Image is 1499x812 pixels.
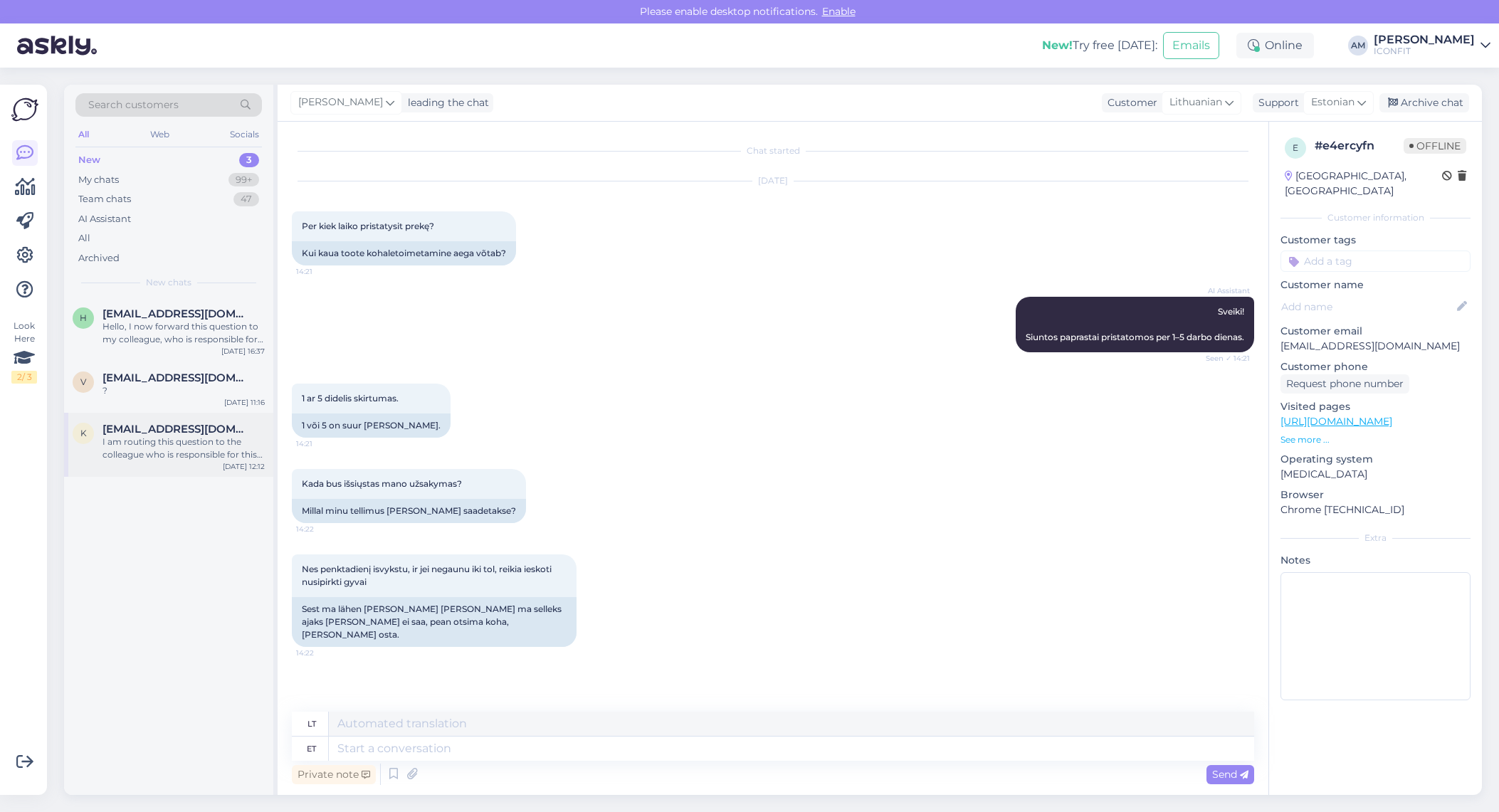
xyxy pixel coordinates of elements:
div: AM [1348,36,1368,56]
span: Estonian [1311,95,1355,110]
input: Add a tag [1280,251,1471,272]
span: Seen ✓ 14:21 [1196,353,1250,364]
div: # e4ercyfn [1315,137,1404,154]
div: Kui kaua toote kohaletoimetamine aega võtab? [292,241,516,265]
div: lt [307,712,316,736]
p: Customer name [1280,278,1471,292]
span: New chats [146,276,191,289]
b: New! [1042,38,1073,52]
div: Team chats [78,192,131,206]
span: k [80,428,87,438]
div: Extra [1280,532,1471,544]
button: Emails [1163,32,1219,59]
div: Archived [78,251,120,265]
span: 14:22 [296,524,349,534]
div: New [78,153,100,167]
span: Nes penktadienį isvykstu, ir jei negaunu iki tol, reikia ieskoti nusipirkti gyvai [302,564,554,587]
div: 3 [239,153,259,167]
div: [DATE] 16:37 [221,346,265,357]
div: Sest ma lähen [PERSON_NAME] [PERSON_NAME] ma selleks ajaks [PERSON_NAME] ei saa, pean otsima koha... [292,597,577,647]
span: AI Assistant [1196,285,1250,296]
span: Send [1212,768,1248,781]
div: 1 või 5 on suur [PERSON_NAME]. [292,413,451,438]
div: Support [1253,95,1299,110]
div: ? [102,384,265,397]
div: Customer [1102,95,1157,110]
div: [DATE] 12:12 [223,461,265,472]
span: e [1293,142,1298,153]
div: All [78,231,90,246]
a: [URL][DOMAIN_NAME] [1280,415,1392,428]
p: Operating system [1280,452,1471,467]
p: Chrome [TECHNICAL_ID] [1280,502,1471,517]
a: [PERSON_NAME]ICONFIT [1374,34,1490,57]
div: AI Assistant [78,212,131,226]
p: Browser [1280,487,1471,502]
span: [PERSON_NAME] [298,95,383,110]
span: Search customers [88,97,179,112]
div: 47 [233,192,259,206]
span: 14:21 [296,438,349,449]
div: Private note [292,765,376,784]
div: I am routing this question to the colleague who is responsible for this topic. The reply might ta... [102,436,265,461]
p: Customer tags [1280,233,1471,248]
div: Try free [DATE]: [1042,37,1157,54]
span: Enable [818,5,860,18]
div: Look Here [11,320,37,384]
span: h [80,312,87,323]
div: et [307,737,316,761]
p: Customer phone [1280,359,1471,374]
div: Archive chat [1379,93,1469,112]
p: See more ... [1280,433,1471,446]
div: All [75,125,92,144]
p: [EMAIL_ADDRESS][DOMAIN_NAME] [1280,339,1471,354]
span: v [80,376,86,387]
div: [DATE] [292,174,1254,187]
input: Add name [1281,299,1454,315]
div: Web [147,125,172,144]
div: My chats [78,173,119,187]
div: Hello, I now forward this question to my colleague, who is responsible for this. The reply will b... [102,320,265,346]
div: 99+ [228,173,259,187]
div: [DATE] 11:16 [224,397,265,408]
span: 1 ar 5 didelis skirtumas. [302,393,399,404]
span: kerti.ausmees@gmail.com [102,423,251,436]
img: Askly Logo [11,96,38,123]
span: 14:21 [296,266,349,277]
span: Lithuanian [1169,95,1222,110]
div: ICONFIT [1374,46,1475,57]
p: Visited pages [1280,399,1471,414]
div: Online [1236,33,1314,58]
span: Offline [1404,138,1466,154]
div: [GEOGRAPHIC_DATA], [GEOGRAPHIC_DATA] [1285,169,1442,199]
p: Notes [1280,553,1471,568]
div: leading the chat [402,95,489,110]
span: vatoxoc490@misehub.com [102,371,251,384]
div: Customer information [1280,211,1471,224]
span: 14:22 [296,648,349,658]
span: Kada bus išsiųstas mano užsakymas? [302,478,462,489]
div: Socials [227,125,262,144]
div: 2 / 3 [11,371,37,384]
div: [PERSON_NAME] [1374,34,1475,46]
div: Chat started [292,144,1254,157]
div: Millal minu tellimus [PERSON_NAME] saadetakse? [292,499,526,523]
span: Per kiek laiko pristatysit prekę? [302,221,434,231]
div: Request phone number [1280,374,1409,394]
p: [MEDICAL_DATA] [1280,467,1471,482]
span: helenmariep6rk@gmail.com [102,307,251,320]
p: Customer email [1280,324,1471,339]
